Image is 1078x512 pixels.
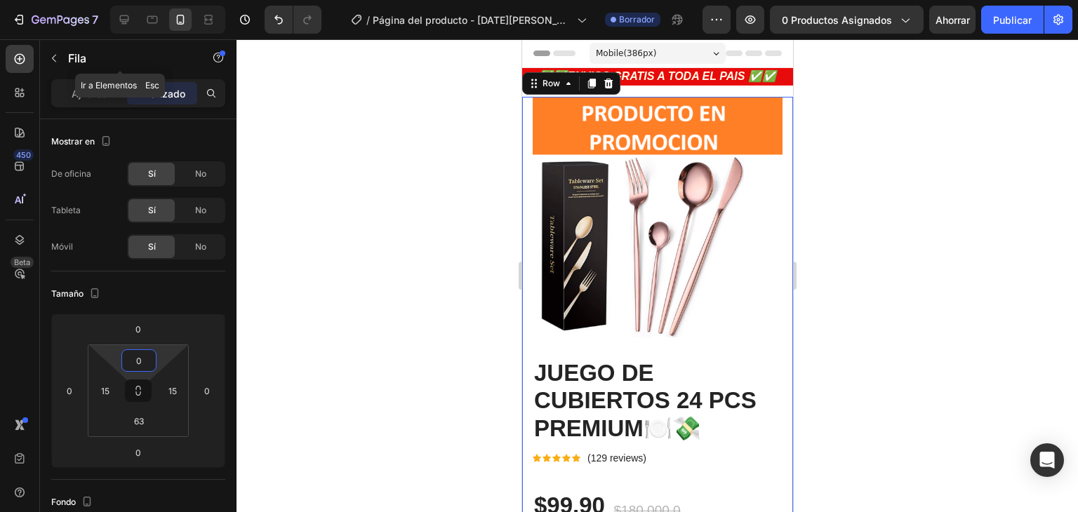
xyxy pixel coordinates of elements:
[16,150,31,160] font: 450
[619,14,655,25] font: Borrador
[51,205,81,215] font: Tableta
[125,350,153,371] input: 0
[522,39,793,512] iframe: Área de diseño
[195,205,206,215] font: No
[14,257,30,267] font: Beta
[95,380,116,401] input: 15 píxeles
[51,168,91,179] font: De oficina
[1030,443,1064,477] div: Abrir Intercom Messenger
[936,14,970,26] font: Ahorrar
[195,168,206,179] font: No
[124,318,152,339] input: 0
[51,241,73,252] font: Móvil
[51,497,76,507] font: Fondo
[92,13,98,27] font: 7
[366,14,370,26] font: /
[148,168,156,179] font: Sí
[139,88,185,100] font: Avanzado
[148,241,156,252] font: Sí
[6,6,105,34] button: 7
[981,6,1044,34] button: Publicar
[68,51,86,65] font: Fila
[265,6,321,34] div: Deshacer/Rehacer
[124,442,152,463] input: 0
[148,205,156,215] font: Sí
[125,410,153,431] input: 63 píxeles
[91,460,165,503] div: $180.000,00
[162,380,183,401] input: 15 píxeles
[195,241,206,252] font: No
[197,380,218,401] input: 0
[993,14,1032,26] font: Publicar
[782,14,892,26] font: 0 productos asignados
[51,288,84,299] font: Tamaño
[59,380,80,401] input: 0
[770,6,924,34] button: 0 productos asignados
[373,14,571,41] font: Página del producto - [DATE][PERSON_NAME] 15:15:58
[929,6,976,34] button: Ahorrar
[189,466,260,497] pre: - 45% off
[72,88,107,100] font: Ajustes
[51,136,95,147] font: Mostrar en
[68,50,187,67] p: Fila
[18,38,41,50] div: Row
